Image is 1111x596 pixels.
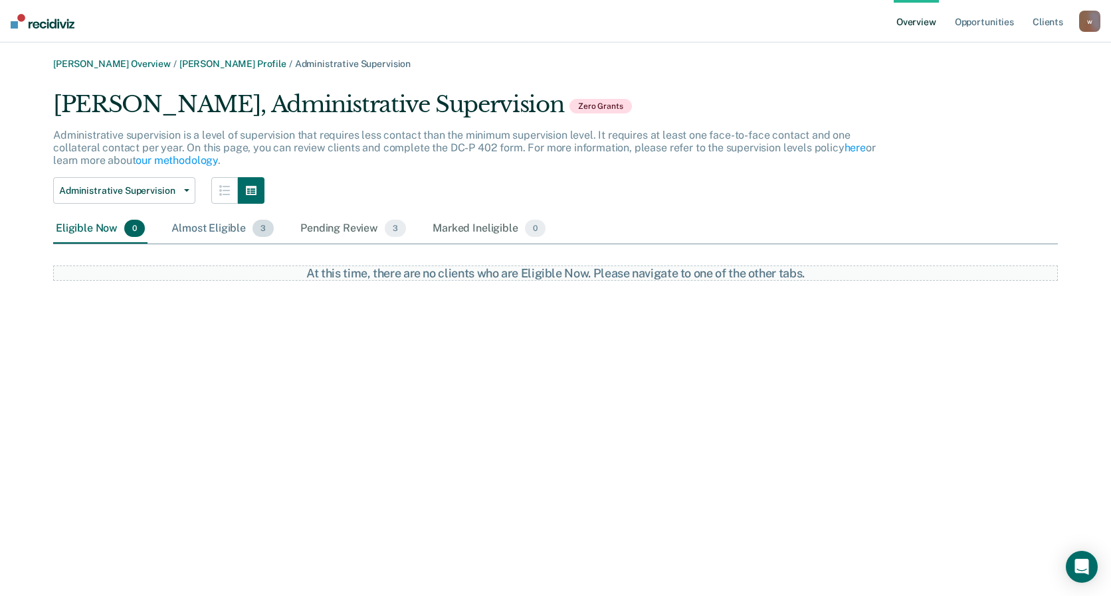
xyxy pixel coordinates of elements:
[59,185,179,196] span: Administrative Supervision
[845,141,866,154] a: here
[53,58,171,69] a: [PERSON_NAME] Overview
[385,220,406,237] span: 3
[124,220,145,237] span: 0
[11,14,74,29] img: Recidiviz
[53,214,148,244] div: Eligible Now0
[305,266,807,281] div: At this time, there are no clients who are Eligible Now. Please navigate to one of the other tabs.
[179,58,286,69] a: [PERSON_NAME] Profile
[252,220,274,237] span: 3
[298,214,409,244] div: Pending Review3
[169,214,276,244] div: Almost Eligible3
[53,177,195,204] button: Administrative Supervision
[136,154,218,167] a: our methodology
[430,214,548,244] div: Marked Ineligible0
[171,58,179,69] span: /
[569,99,632,113] span: Zero Grants
[53,91,886,129] div: [PERSON_NAME], Administrative Supervision
[53,129,876,167] p: Administrative supervision is a level of supervision that requires less contact than the minimum ...
[286,58,295,69] span: /
[1066,551,1098,583] div: Open Intercom Messenger
[525,220,546,237] span: 0
[295,58,411,69] span: Administrative Supervision
[1079,11,1100,32] button: w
